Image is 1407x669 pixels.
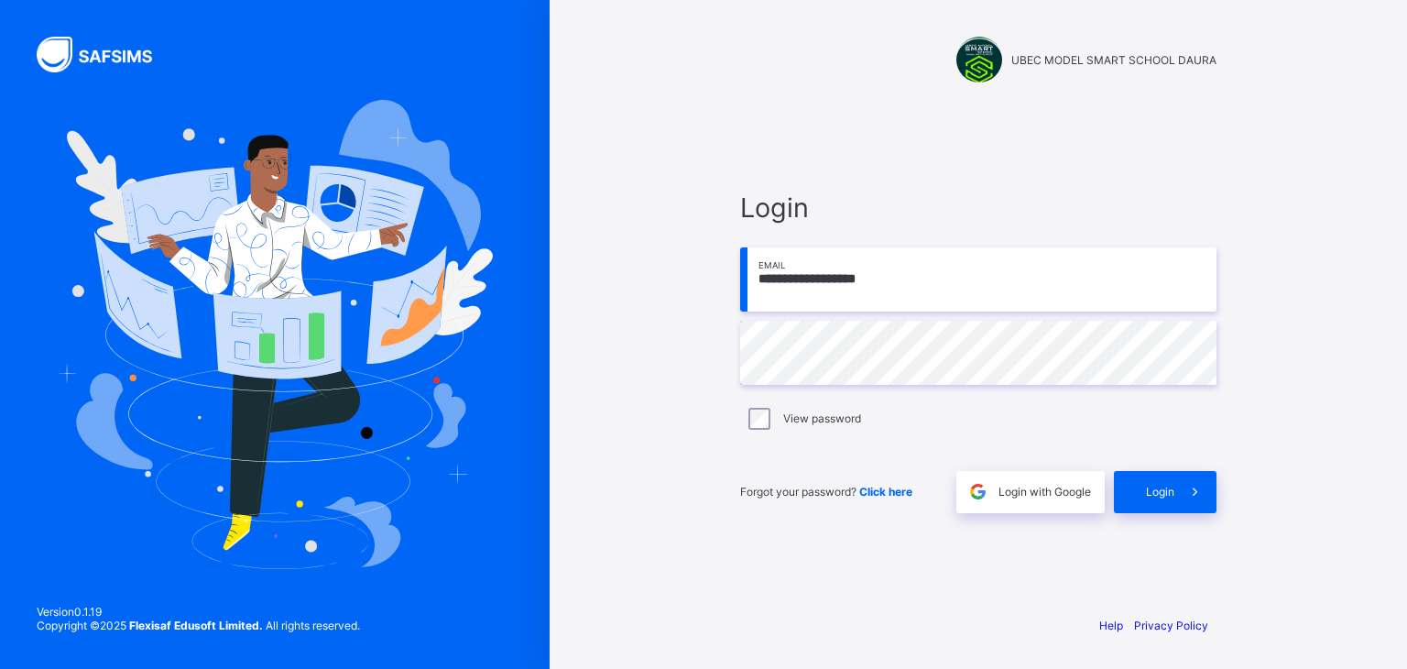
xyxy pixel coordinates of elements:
img: SAFSIMS Logo [37,37,174,72]
img: Hero Image [57,100,493,569]
a: Privacy Policy [1134,619,1208,632]
img: google.396cfc9801f0270233282035f929180a.svg [967,481,988,502]
span: Login with Google [998,485,1091,499]
a: Help [1099,619,1123,632]
strong: Flexisaf Edusoft Limited. [129,619,263,632]
label: View password [783,411,861,425]
span: Forgot your password? [740,485,912,499]
span: Copyright © 2025 All rights reserved. [37,619,360,632]
a: Click here [859,485,912,499]
span: Version 0.1.19 [37,605,360,619]
span: Login [1146,485,1174,499]
span: UBEC MODEL SMART SCHOOL DAURA [1011,53,1216,67]
span: Login [740,192,1216,224]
